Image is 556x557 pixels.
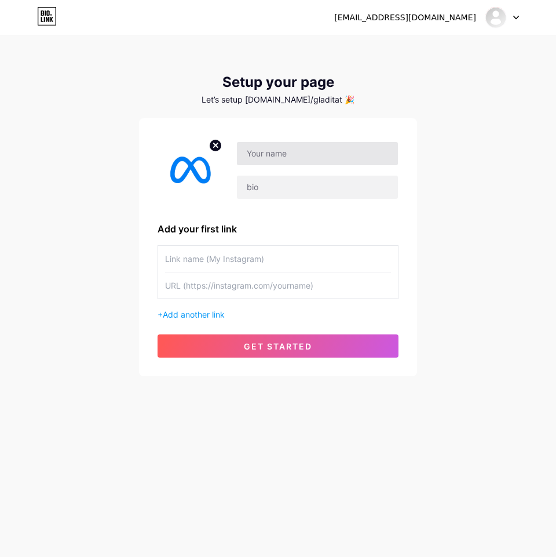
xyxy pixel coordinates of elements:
input: Your name [237,142,398,165]
div: Setup your page [139,74,417,90]
div: [EMAIL_ADDRESS][DOMAIN_NAME] [334,12,476,24]
input: Link name (My Instagram) [165,246,391,272]
input: URL (https://instagram.com/yourname) [165,272,391,298]
div: + [158,308,398,321]
img: Gladi Tate [485,6,507,28]
input: bio [237,176,398,199]
div: Let’s setup [DOMAIN_NAME]/gladitat 🎉 [139,95,417,104]
div: Add your first link [158,222,398,236]
button: get started [158,334,398,358]
img: profile pic [158,137,222,203]
span: Add another link [163,310,225,319]
span: get started [244,341,312,351]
